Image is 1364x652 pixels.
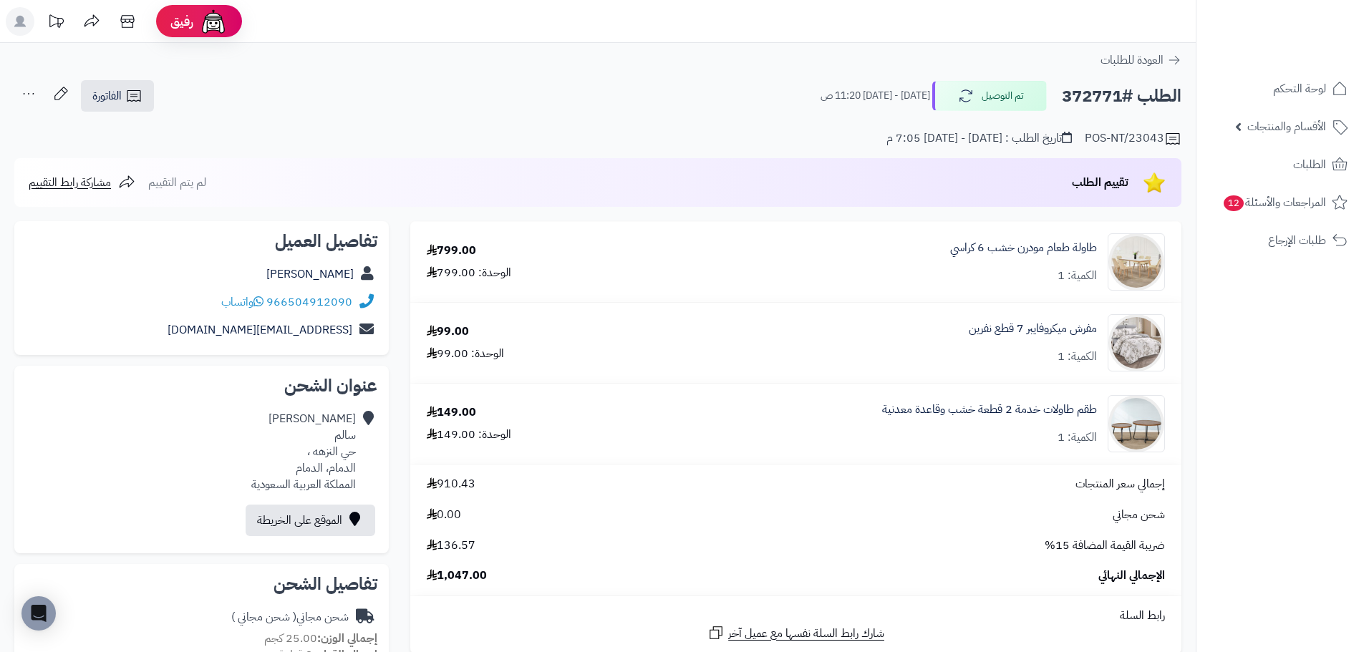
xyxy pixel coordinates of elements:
span: 0.00 [427,507,461,523]
span: ( شحن مجاني ) [231,608,296,626]
a: [PERSON_NAME] [266,266,354,283]
div: POS-NT/23043 [1085,130,1181,147]
span: رفيق [170,13,193,30]
a: [EMAIL_ADDRESS][DOMAIN_NAME] [168,321,352,339]
span: طلبات الإرجاع [1268,230,1326,250]
span: ضريبة القيمة المضافة 15% [1045,537,1165,554]
button: تم التوصيل [932,81,1047,111]
span: 1,047.00 [427,568,487,584]
div: 99.00 [427,323,469,340]
a: طلبات الإرجاع [1205,223,1355,258]
span: لم يتم التقييم [148,174,206,191]
a: طاولة طعام مودرن خشب 6 كراسي [950,240,1097,256]
a: تحديثات المنصة [38,7,74,39]
img: 1754384069-1-90x90.jpg [1108,395,1164,452]
span: مشاركة رابط التقييم [29,174,111,191]
h2: الطلب #372771 [1062,82,1181,111]
h2: تفاصيل الشحن [26,575,377,593]
div: الكمية: 1 [1058,349,1097,365]
span: 12 [1224,195,1244,211]
span: شارك رابط السلة نفسها مع عميل آخر [728,626,884,642]
a: مشاركة رابط التقييم [29,174,135,191]
div: تاريخ الطلب : [DATE] - [DATE] 7:05 م [886,130,1072,147]
span: المراجعات والأسئلة [1222,193,1326,213]
a: 966504912090 [266,293,352,311]
div: الكمية: 1 [1058,429,1097,446]
a: شارك رابط السلة نفسها مع عميل آخر [707,624,884,642]
h2: تفاصيل العميل [26,233,377,250]
small: 25.00 كجم [264,630,377,647]
div: الكمية: 1 [1058,268,1097,284]
div: الوحدة: 149.00 [427,427,511,443]
div: [PERSON_NAME] سالم حي النزهه ، الدمام، الدمام المملكة العربية السعودية [251,411,356,492]
img: ai-face.png [199,7,228,36]
small: [DATE] - [DATE] 11:20 ص [821,89,930,103]
a: الفاتورة [81,80,154,112]
img: 1752668200-1-90x90.jpg [1108,233,1164,291]
strong: إجمالي الوزن: [317,630,377,647]
a: الطلبات [1205,147,1355,182]
span: 910.43 [427,476,475,492]
a: الموقع على الخريطة [246,505,375,536]
span: لوحة التحكم [1273,79,1326,99]
span: الإجمالي النهائي [1098,568,1165,584]
a: مفرش ميكروفايبر 7 قطع نفرين [969,321,1097,337]
span: 136.57 [427,537,475,554]
div: رابط السلة [416,608,1176,624]
div: 799.00 [427,243,476,259]
a: المراجعات والأسئلة12 [1205,185,1355,220]
div: الوحدة: 799.00 [427,265,511,281]
a: طقم طاولات خدمة 2 قطعة خشب وقاعدة معدنية [882,402,1097,418]
span: الطلبات [1293,155,1326,175]
a: العودة للطلبات [1101,52,1181,69]
div: شحن مجاني [231,609,349,626]
span: إجمالي سعر المنتجات [1075,476,1165,492]
span: تقييم الطلب [1072,174,1128,191]
div: الوحدة: 99.00 [427,346,504,362]
h2: عنوان الشحن [26,377,377,394]
span: الفاتورة [92,87,122,104]
div: Open Intercom Messenger [21,596,56,631]
a: لوحة التحكم [1205,72,1355,106]
span: شحن مجاني [1113,507,1165,523]
a: واتساب [221,293,263,311]
img: 1752908738-1-90x90.jpg [1108,314,1164,371]
span: العودة للطلبات [1101,52,1164,69]
span: الأقسام والمنتجات [1247,117,1326,137]
div: 149.00 [427,404,476,421]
